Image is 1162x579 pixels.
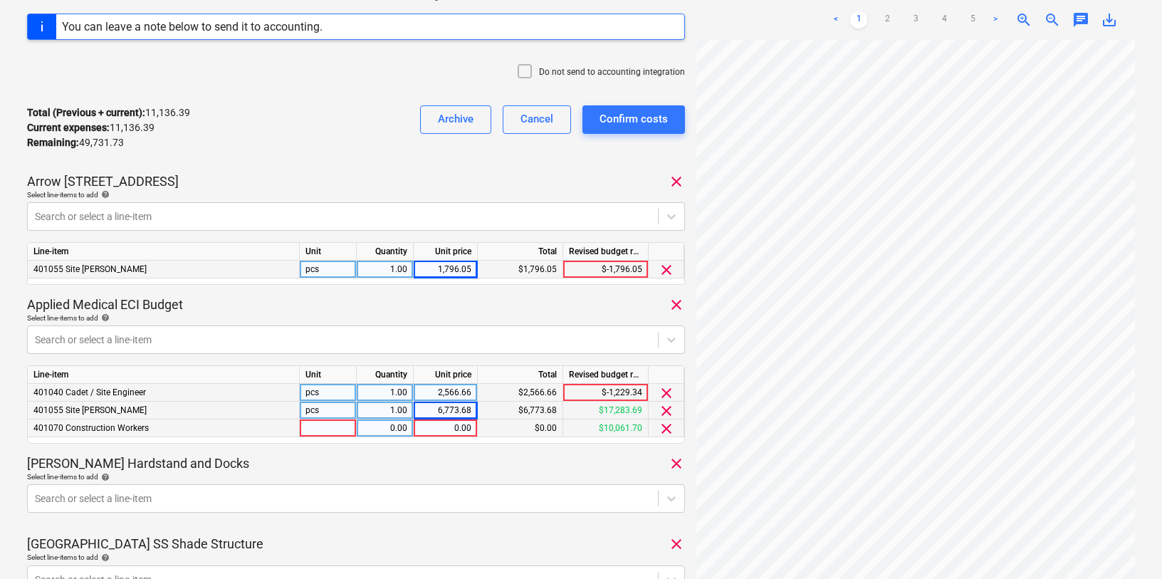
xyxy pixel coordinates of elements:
[357,243,414,261] div: Quantity
[478,243,563,261] div: Total
[27,472,685,481] div: Select line-items to add
[98,473,110,481] span: help
[27,135,124,150] p: 49,731.73
[600,110,668,128] div: Confirm costs
[420,105,491,134] button: Archive
[478,419,563,437] div: $0.00
[300,366,357,384] div: Unit
[964,11,981,28] a: Page 5
[668,536,685,553] span: clear
[300,402,357,419] div: pcs
[563,243,649,261] div: Revised budget remaining
[563,384,649,402] div: $-1,229.34
[419,261,471,278] div: 1,796.05
[1044,11,1061,28] span: zoom_out
[478,261,563,278] div: $1,796.05
[27,105,190,120] p: 11,136.39
[98,313,110,322] span: help
[33,264,147,274] span: 401055 Site Foreman
[658,402,675,419] span: clear
[419,402,471,419] div: 6,773.68
[658,385,675,402] span: clear
[414,243,478,261] div: Unit price
[62,20,323,33] div: You can leave a note below to send it to accounting.
[33,423,149,433] span: 401070 Construction Workers
[987,11,1004,28] a: Next page
[478,384,563,402] div: $2,566.66
[582,105,685,134] button: Confirm costs
[300,384,357,402] div: pcs
[478,402,563,419] div: $6,773.68
[414,366,478,384] div: Unit price
[419,384,471,402] div: 2,566.66
[668,455,685,472] span: clear
[478,366,563,384] div: Total
[362,402,407,419] div: 1.00
[419,419,471,437] div: 0.00
[27,173,179,190] p: Arrow [STREET_ADDRESS]
[27,190,685,199] div: Select line-items to add
[27,120,155,135] p: 11,136.39
[28,366,300,384] div: Line-item
[1072,11,1089,28] span: chat
[563,261,649,278] div: $-1,796.05
[33,387,146,397] span: 401040 Cadet / Site Engineer
[563,419,649,437] div: $10,061.70
[438,110,473,128] div: Archive
[28,243,300,261] div: Line-item
[300,261,357,278] div: pcs
[27,536,263,553] p: [GEOGRAPHIC_DATA] SS Shade Structure
[850,11,867,28] a: Page 1 is your current page
[27,122,110,133] strong: Current expenses :
[827,11,844,28] a: Previous page
[503,105,571,134] button: Cancel
[27,455,249,472] p: [PERSON_NAME] Hardstand and Docks
[658,420,675,437] span: clear
[357,366,414,384] div: Quantity
[520,110,553,128] div: Cancel
[300,243,357,261] div: Unit
[1015,11,1032,28] span: zoom_in
[563,402,649,419] div: $17,283.69
[1091,511,1162,579] iframe: Chat Widget
[907,11,924,28] a: Page 3
[362,384,407,402] div: 1.00
[936,11,953,28] a: Page 4
[668,173,685,190] span: clear
[27,107,145,118] strong: Total (Previous + current) :
[27,137,79,148] strong: Remaining :
[362,261,407,278] div: 1.00
[362,419,407,437] div: 0.00
[658,261,675,278] span: clear
[668,296,685,313] span: clear
[27,313,685,323] div: Select line-items to add
[98,553,110,562] span: help
[98,190,110,199] span: help
[33,405,147,415] span: 401055 Site Foreman
[539,66,685,78] p: Do not send to accounting integration
[27,553,685,562] div: Select line-items to add
[1101,11,1118,28] span: save_alt
[879,11,896,28] a: Page 2
[563,366,649,384] div: Revised budget remaining
[27,296,183,313] p: Applied Medical ECI Budget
